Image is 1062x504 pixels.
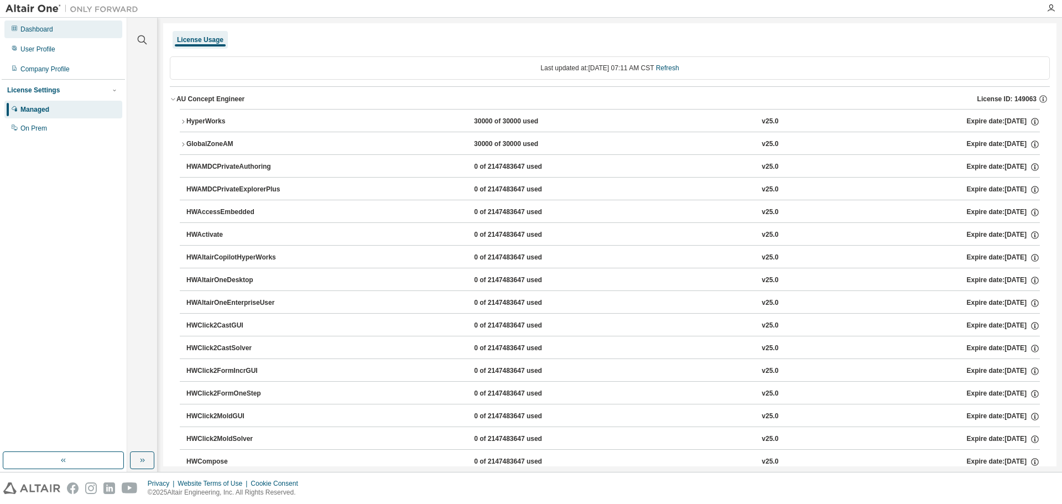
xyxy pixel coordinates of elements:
div: v25.0 [762,207,778,217]
button: HWAMDCPrivateExplorerPlus0 of 2147483647 usedv25.0Expire date:[DATE] [186,178,1040,202]
button: GlobalZoneAM30000 of 30000 usedv25.0Expire date:[DATE] [180,132,1040,157]
div: Expire date: [DATE] [967,457,1040,467]
div: Company Profile [20,65,70,74]
div: Expire date: [DATE] [967,434,1040,444]
div: Expire date: [DATE] [967,207,1040,217]
div: Expire date: [DATE] [967,276,1040,285]
div: 0 of 2147483647 used [474,207,574,217]
div: v25.0 [762,457,778,467]
p: © 2025 Altair Engineering, Inc. All Rights Reserved. [148,488,305,497]
div: AU Concept Engineer [176,95,244,103]
div: Expire date: [DATE] [967,344,1040,354]
button: HWCompose0 of 2147483647 usedv25.0Expire date:[DATE] [186,450,1040,474]
div: User Profile [20,45,55,54]
div: HWAltairOneEnterpriseUser [186,298,286,308]
div: 30000 of 30000 used [474,117,574,127]
div: Cookie Consent [251,479,304,488]
div: Expire date: [DATE] [967,321,1040,331]
div: 0 of 2147483647 used [474,298,574,308]
div: HWClick2FormIncrGUI [186,366,286,376]
div: v25.0 [762,298,778,308]
button: HWClick2FormOneStep0 of 2147483647 usedv25.0Expire date:[DATE] [186,382,1040,406]
div: 0 of 2147483647 used [474,185,574,195]
button: HWAltairOneDesktop0 of 2147483647 usedv25.0Expire date:[DATE] [186,268,1040,293]
div: Managed [20,105,49,114]
button: HWClick2FormIncrGUI0 of 2147483647 usedv25.0Expire date:[DATE] [186,359,1040,383]
div: v25.0 [762,389,778,399]
div: HWClick2CastGUI [186,321,286,331]
div: Expire date: [DATE] [967,389,1040,399]
img: youtube.svg [122,482,138,494]
div: HWAMDCPrivateExplorerPlus [186,185,286,195]
div: v25.0 [762,366,778,376]
div: HWActivate [186,230,286,240]
div: Dashboard [20,25,53,34]
button: HWClick2MoldGUI0 of 2147483647 usedv25.0Expire date:[DATE] [186,404,1040,429]
div: Expire date: [DATE] [967,412,1040,422]
button: HWAccessEmbedded0 of 2147483647 usedv25.0Expire date:[DATE] [186,200,1040,225]
button: HWClick2CastGUI0 of 2147483647 usedv25.0Expire date:[DATE] [186,314,1040,338]
div: HyperWorks [186,117,286,127]
div: On Prem [20,124,47,133]
div: 30000 of 30000 used [474,139,574,149]
img: instagram.svg [85,482,97,494]
div: 0 of 2147483647 used [474,389,574,399]
div: HWAccessEmbedded [186,207,286,217]
a: Refresh [656,64,679,72]
div: 0 of 2147483647 used [474,412,574,422]
div: v25.0 [762,321,778,331]
div: 0 of 2147483647 used [474,344,574,354]
img: linkedin.svg [103,482,115,494]
button: AU Concept EngineerLicense ID: 149063 [170,87,1050,111]
button: HWAMDCPrivateAuthoring0 of 2147483647 usedv25.0Expire date:[DATE] [186,155,1040,179]
img: facebook.svg [67,482,79,494]
div: Expire date: [DATE] [967,162,1040,172]
div: v25.0 [762,253,778,263]
button: HWClick2CastSolver0 of 2147483647 usedv25.0Expire date:[DATE] [186,336,1040,361]
span: License ID: 149063 [977,95,1037,103]
img: Altair One [6,3,144,14]
button: HWAltairCopilotHyperWorks0 of 2147483647 usedv25.0Expire date:[DATE] [186,246,1040,270]
div: HWClick2FormOneStep [186,389,286,399]
div: Privacy [148,479,178,488]
div: Expire date: [DATE] [967,185,1040,195]
div: Expire date: [DATE] [967,117,1040,127]
div: HWClick2MoldGUI [186,412,286,422]
div: Expire date: [DATE] [967,230,1040,240]
div: Last updated at: [DATE] 07:11 AM CST [170,56,1050,80]
button: HWClick2MoldSolver0 of 2147483647 usedv25.0Expire date:[DATE] [186,427,1040,451]
div: GlobalZoneAM [186,139,286,149]
div: HWClick2CastSolver [186,344,286,354]
img: altair_logo.svg [3,482,60,494]
div: 0 of 2147483647 used [474,434,574,444]
div: 0 of 2147483647 used [474,457,574,467]
div: 0 of 2147483647 used [474,276,574,285]
div: v25.0 [762,162,778,172]
div: 0 of 2147483647 used [474,230,574,240]
div: License Settings [7,86,60,95]
div: Expire date: [DATE] [967,253,1040,263]
div: v25.0 [762,434,778,444]
div: License Usage [177,35,223,44]
div: v25.0 [762,117,778,127]
div: v25.0 [762,139,778,149]
div: v25.0 [762,344,778,354]
div: v25.0 [762,276,778,285]
div: 0 of 2147483647 used [474,162,574,172]
div: v25.0 [762,230,778,240]
div: HWAltairOneDesktop [186,276,286,285]
div: Expire date: [DATE] [967,298,1040,308]
button: HyperWorks30000 of 30000 usedv25.0Expire date:[DATE] [180,110,1040,134]
div: Website Terms of Use [178,479,251,488]
div: HWAltairCopilotHyperWorks [186,253,286,263]
div: HWClick2MoldSolver [186,434,286,444]
div: 0 of 2147483647 used [474,366,574,376]
div: v25.0 [762,185,778,195]
div: Expire date: [DATE] [967,139,1040,149]
div: HWCompose [186,457,286,467]
div: v25.0 [762,412,778,422]
button: HWAltairOneEnterpriseUser0 of 2147483647 usedv25.0Expire date:[DATE] [186,291,1040,315]
div: 0 of 2147483647 used [474,253,574,263]
button: HWActivate0 of 2147483647 usedv25.0Expire date:[DATE] [186,223,1040,247]
div: Expire date: [DATE] [967,366,1040,376]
